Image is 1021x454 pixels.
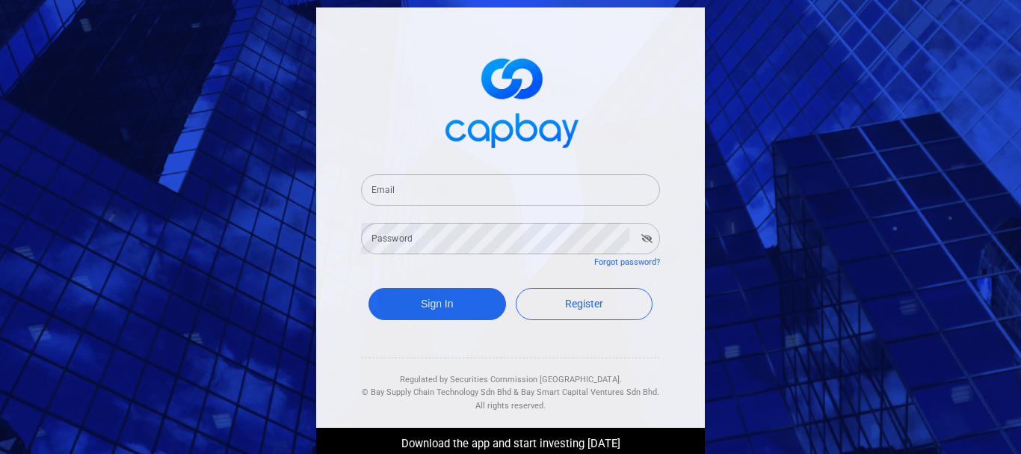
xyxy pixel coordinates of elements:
a: Forgot password? [594,257,660,267]
button: Sign In [368,288,506,320]
span: Bay Smart Capital Ventures Sdn Bhd. [521,387,659,397]
span: © Bay Supply Chain Technology Sdn Bhd [362,387,511,397]
span: Register [565,298,603,310]
div: Regulated by Securities Commission [GEOGRAPHIC_DATA]. & All rights reserved. [361,358,660,413]
div: Download the app and start investing [DATE] [305,428,716,453]
a: Register [516,288,653,320]
img: logo [436,45,585,156]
